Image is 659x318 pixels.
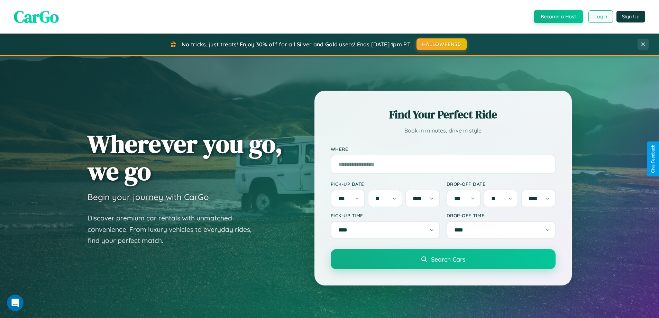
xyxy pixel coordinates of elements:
[331,181,440,187] label: Pick-up Date
[331,126,556,136] p: Book in minutes, drive in style
[331,212,440,218] label: Pick-up Time
[331,146,556,152] label: Where
[431,255,465,263] span: Search Cars
[588,10,613,23] button: Login
[331,249,556,269] button: Search Cars
[616,11,645,22] button: Sign Up
[88,192,209,202] h3: Begin your journey with CarGo
[88,212,260,246] p: Discover premium car rentals with unmatched convenience. From luxury vehicles to everyday rides, ...
[651,145,656,173] div: Give Feedback
[447,212,556,218] label: Drop-off Time
[14,5,59,28] span: CarGo
[417,38,467,50] button: HALLOWEEN30
[182,41,411,48] span: No tricks, just treats! Enjoy 30% off for all Silver and Gold users! Ends [DATE] 1pm PT.
[534,10,583,23] button: Become a Host
[7,294,24,311] iframe: Intercom live chat
[447,181,556,187] label: Drop-off Date
[331,107,556,122] h2: Find Your Perfect Ride
[88,130,283,185] h1: Wherever you go, we go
